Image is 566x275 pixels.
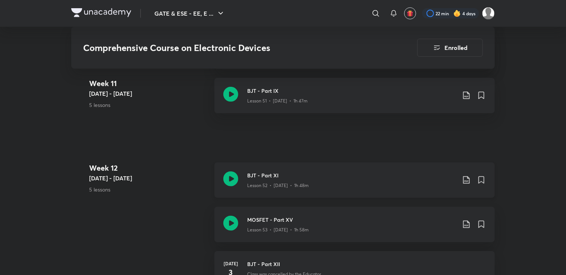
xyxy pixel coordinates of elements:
button: Enrolled [417,39,483,57]
img: Avantika Choudhary [482,7,495,20]
img: streak [453,10,461,17]
p: Lesson 51 • [DATE] • 1h 47m [247,98,308,104]
p: 5 lessons [89,186,208,193]
a: BJT - Part XILesson 52 • [DATE] • 1h 48m [214,162,495,207]
h4: Week 12 [89,162,208,174]
a: BJT - Part IXLesson 51 • [DATE] • 1h 47m [214,78,495,122]
p: Lesson 53 • [DATE] • 1h 58m [247,227,309,233]
h3: BJT - Part IX [247,87,456,95]
h3: Comprehensive Course on Electronic Devices [83,42,375,53]
h3: BJT - Part XII [247,260,486,268]
img: avatar [407,10,414,17]
p: Lesson 52 • [DATE] • 1h 48m [247,182,309,189]
button: GATE & ESE - EE, E ... [150,6,230,21]
h3: BJT - Part XI [247,171,456,179]
h6: [DATE] [223,260,238,267]
img: Company Logo [71,8,131,17]
p: 5 lessons [89,101,208,109]
h5: [DATE] - [DATE] [89,89,208,98]
a: Company Logo [71,8,131,19]
a: MOSFET - Part XVLesson 53 • [DATE] • 1h 58m [214,207,495,251]
h4: Week 11 [89,78,208,89]
h3: MOSFET - Part XV [247,216,456,224]
button: avatar [404,7,416,19]
h5: [DATE] - [DATE] [89,174,208,183]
